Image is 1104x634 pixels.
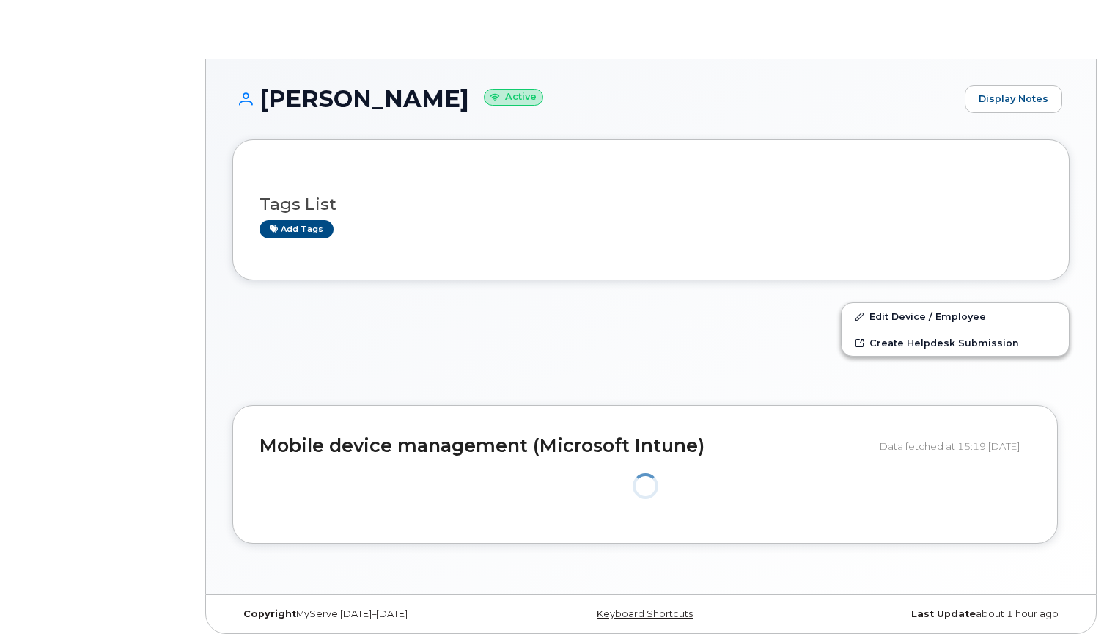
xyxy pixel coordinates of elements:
[880,432,1031,460] div: Data fetched at 15:19 [DATE]
[232,86,957,112] h1: [PERSON_NAME]
[260,436,869,456] h2: Mobile device management (Microsoft Intune)
[842,303,1069,329] a: Edit Device / Employee
[597,608,693,619] a: Keyboard Shortcuts
[260,195,1042,214] h3: Tags List
[842,329,1069,356] a: Create Helpdesk Submission
[232,608,512,620] div: MyServe [DATE]–[DATE]
[965,85,1062,113] a: Display Notes
[243,608,296,619] strong: Copyright
[911,608,976,619] strong: Last Update
[790,608,1070,620] div: about 1 hour ago
[260,220,334,238] a: Add tags
[484,89,543,106] small: Active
